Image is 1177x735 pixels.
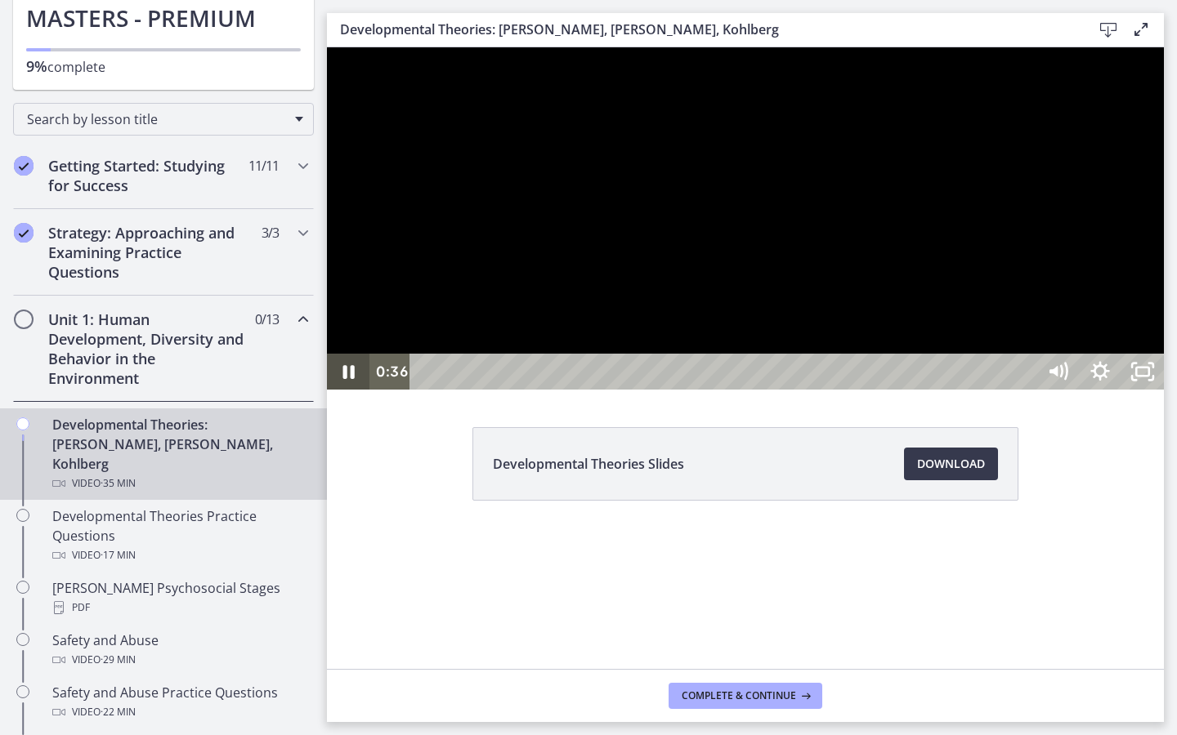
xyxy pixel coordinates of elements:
[101,702,136,722] span: · 22 min
[52,598,307,617] div: PDF
[101,650,136,670] span: · 29 min
[493,454,684,474] span: Developmental Theories Slides
[26,56,47,76] span: 9%
[48,310,248,388] h2: Unit 1: Human Development, Diversity and Behavior in the Environment
[52,702,307,722] div: Video
[248,156,279,176] span: 11 / 11
[262,223,279,243] span: 3 / 3
[682,689,796,702] span: Complete & continue
[52,683,307,722] div: Safety and Abuse Practice Questions
[794,306,837,342] button: Unfullscreen
[14,156,34,176] i: Completed
[48,156,248,195] h2: Getting Started: Studying for Success
[52,578,307,617] div: [PERSON_NAME] Psychosocial Stages
[52,474,307,493] div: Video
[52,630,307,670] div: Safety and Abuse
[709,306,752,342] button: Mute
[904,448,998,480] a: Download
[14,223,34,243] i: Completed
[752,306,794,342] button: Show settings menu
[13,103,314,136] div: Search by lesson title
[26,56,301,77] p: complete
[52,415,307,493] div: Developmental Theories: [PERSON_NAME], [PERSON_NAME], Kohlberg
[669,683,822,709] button: Complete & continue
[101,546,136,565] span: · 17 min
[340,20,1066,39] h3: Developmental Theories: [PERSON_NAME], [PERSON_NAME], Kohlberg
[27,110,287,128] span: Search by lesson title
[52,546,307,565] div: Video
[48,223,248,282] h2: Strategy: Approaching and Examining Practice Questions
[101,474,136,493] span: · 35 min
[52,650,307,670] div: Video
[327,47,1164,390] iframe: Video Lesson
[52,506,307,565] div: Developmental Theories Practice Questions
[255,310,279,329] span: 0 / 13
[917,454,985,474] span: Download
